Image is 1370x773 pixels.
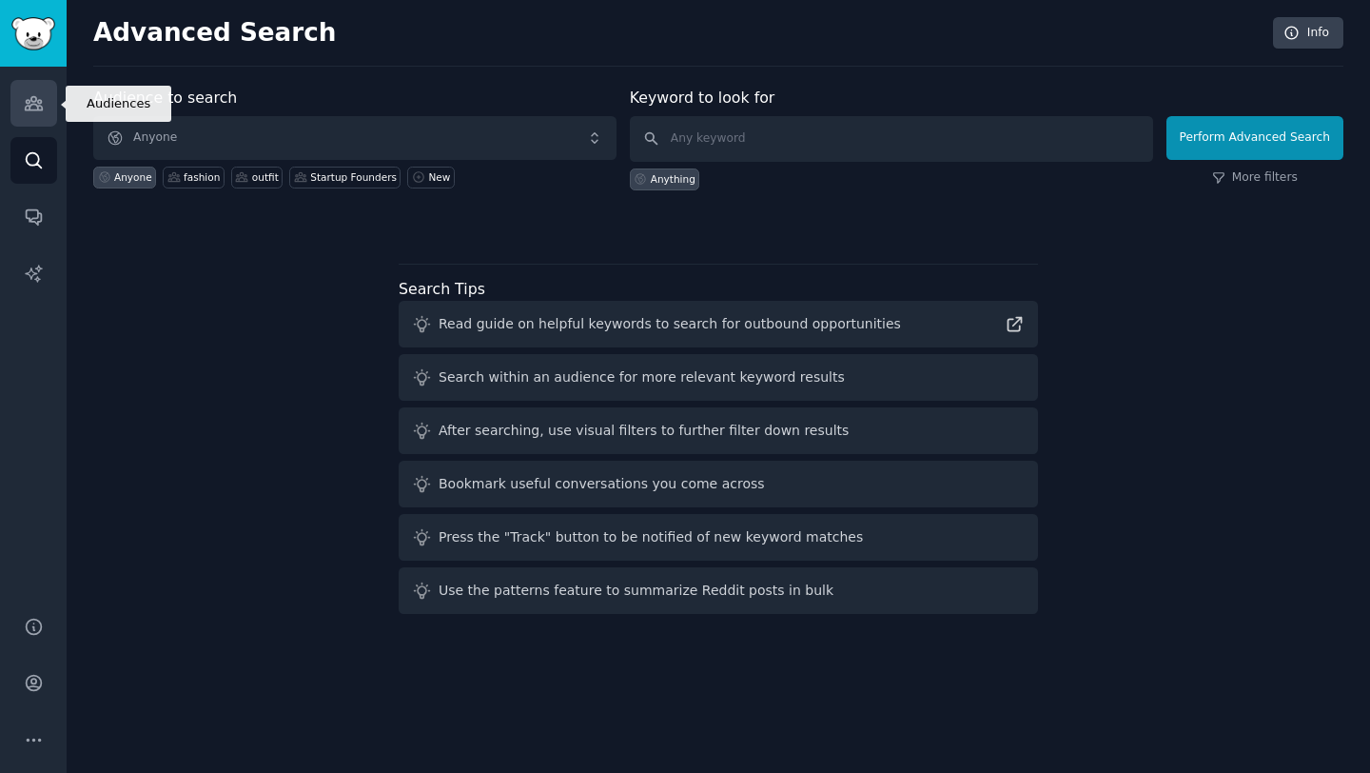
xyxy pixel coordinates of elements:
div: Anything [651,172,695,186]
img: GummySearch logo [11,17,55,50]
button: Anyone [93,116,616,160]
div: New [428,170,450,184]
h2: Advanced Search [93,18,1262,49]
label: Keyword to look for [630,89,775,107]
input: Any keyword [630,116,1153,162]
div: Read guide on helpful keywords to search for outbound opportunities [439,314,901,334]
div: Anyone [114,170,152,184]
a: New [407,167,454,188]
div: Bookmark useful conversations you come across [439,474,765,494]
div: fashion [184,170,220,184]
div: Startup Founders [310,170,397,184]
div: Search within an audience for more relevant keyword results [439,367,845,387]
a: More filters [1212,169,1298,187]
div: After searching, use visual filters to further filter down results [439,421,849,441]
label: Audience to search [93,89,237,107]
div: Use the patterns feature to summarize Reddit posts in bulk [439,581,833,601]
button: Perform Advanced Search [1166,116,1343,160]
a: Info [1273,17,1343,50]
label: Search Tips [399,280,485,298]
div: Press the "Track" button to be notified of new keyword matches [439,527,863,547]
div: outfit [252,170,279,184]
